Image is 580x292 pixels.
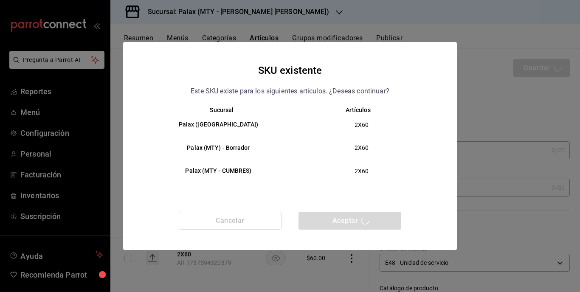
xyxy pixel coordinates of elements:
span: 2X60 [297,143,426,152]
h6: Palax (MTY - CUMBRES) [154,166,283,176]
h6: Palax (MTY) - Borrador [154,143,283,153]
span: 2X60 [297,121,426,129]
th: Artículos [290,107,440,113]
th: Sucursal [140,107,290,113]
h6: Palax ([GEOGRAPHIC_DATA]) [154,120,283,129]
p: Este SKU existe para los siguientes articulos. ¿Deseas continuar? [191,86,389,97]
h4: SKU existente [258,62,322,79]
span: 2X60 [297,167,426,175]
